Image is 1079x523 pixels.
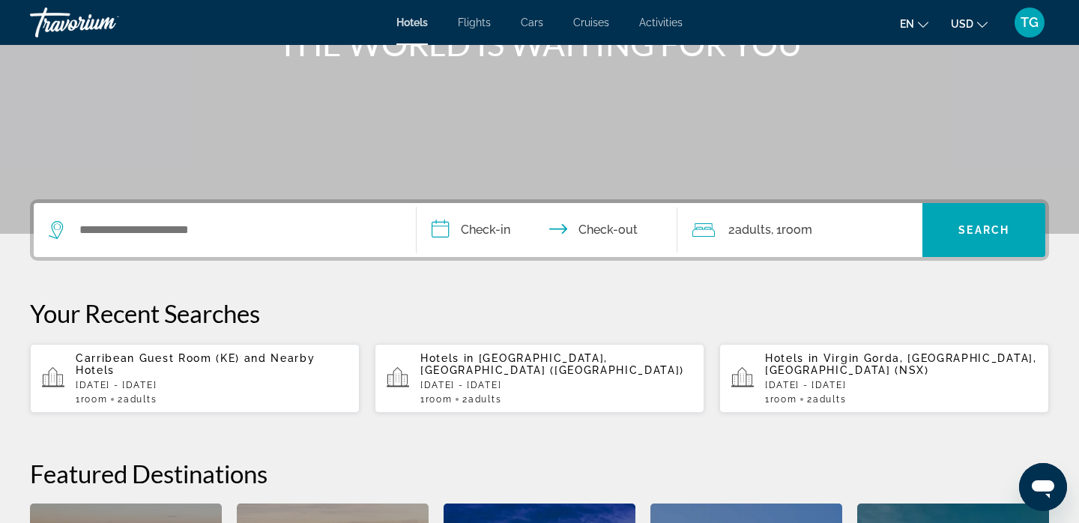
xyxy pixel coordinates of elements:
span: Room [782,223,812,237]
button: Check in and out dates [417,203,677,257]
a: Flights [458,16,491,28]
button: Change currency [951,13,988,34]
span: en [900,18,914,30]
span: USD [951,18,973,30]
span: TG [1021,15,1039,30]
a: Activities [639,16,683,28]
span: 1 [765,394,797,405]
span: [GEOGRAPHIC_DATA], [GEOGRAPHIC_DATA] ([GEOGRAPHIC_DATA]) [420,352,684,376]
p: [DATE] - [DATE] [76,380,348,390]
span: 2 [118,394,157,405]
button: Change language [900,13,928,34]
p: [DATE] - [DATE] [765,380,1037,390]
span: Adults [468,394,501,405]
a: Travorium [30,3,180,42]
span: 1 [76,394,107,405]
span: Search [958,224,1009,236]
span: 1 [420,394,452,405]
span: , 1 [771,220,812,241]
iframe: Button to launch messaging window [1019,463,1067,511]
span: Adults [124,394,157,405]
span: 2 [462,394,501,405]
span: Carribean Guest Room (KE) [76,352,240,364]
span: Hotels in [420,352,474,364]
span: Adults [813,394,846,405]
a: Hotels [396,16,428,28]
button: Search [922,203,1045,257]
span: Hotels in [765,352,819,364]
span: and Nearby Hotels [76,352,315,376]
span: Room [426,394,453,405]
span: 2 [728,220,771,241]
button: Hotels in [GEOGRAPHIC_DATA], [GEOGRAPHIC_DATA] ([GEOGRAPHIC_DATA])[DATE] - [DATE]1Room2Adults [375,343,704,414]
button: Carribean Guest Room (KE) and Nearby Hotels[DATE] - [DATE]1Room2Adults [30,343,360,414]
span: Room [81,394,108,405]
span: Virgin Gorda, [GEOGRAPHIC_DATA], [GEOGRAPHIC_DATA] (NSX) [765,352,1037,376]
button: Hotels in Virgin Gorda, [GEOGRAPHIC_DATA], [GEOGRAPHIC_DATA] (NSX)[DATE] - [DATE]1Room2Adults [719,343,1049,414]
p: Your Recent Searches [30,298,1049,328]
p: [DATE] - [DATE] [420,380,692,390]
a: Cars [521,16,543,28]
div: Search widget [34,203,1045,257]
span: 2 [807,394,846,405]
button: User Menu [1010,7,1049,38]
h2: Featured Destinations [30,459,1049,489]
span: Adults [735,223,771,237]
button: Travelers: 2 adults, 0 children [677,203,923,257]
a: Cruises [573,16,609,28]
span: Room [770,394,797,405]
